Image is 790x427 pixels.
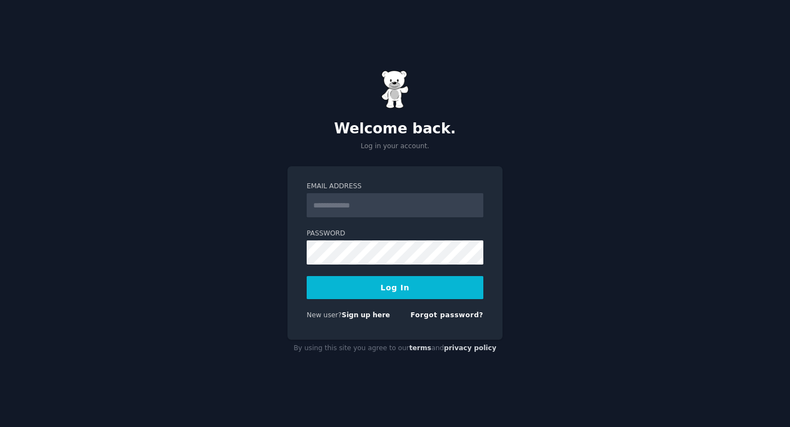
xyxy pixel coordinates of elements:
[410,311,483,319] a: Forgot password?
[307,182,483,192] label: Email Address
[444,344,496,352] a: privacy policy
[307,311,342,319] span: New user?
[342,311,390,319] a: Sign up here
[307,276,483,299] button: Log In
[409,344,431,352] a: terms
[287,142,503,151] p: Log in your account.
[287,120,503,138] h2: Welcome back.
[381,70,409,109] img: Gummy Bear
[287,340,503,357] div: By using this site you agree to our and
[307,229,483,239] label: Password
